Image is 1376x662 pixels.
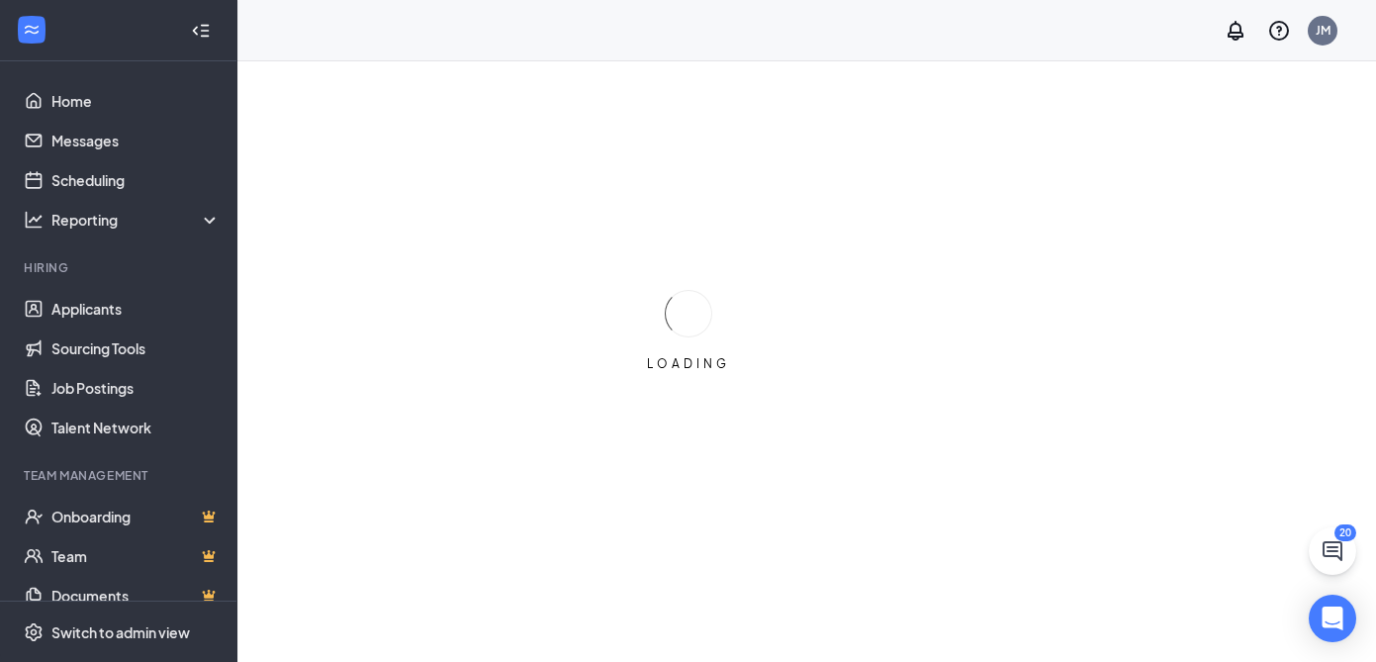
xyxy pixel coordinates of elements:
svg: Settings [24,622,44,642]
div: JM [1316,22,1330,39]
svg: Notifications [1224,19,1247,43]
div: Switch to admin view [51,622,190,642]
a: Job Postings [51,368,221,408]
svg: ChatActive [1321,539,1344,563]
div: Hiring [24,259,217,276]
a: Applicants [51,289,221,329]
div: Reporting [51,210,222,230]
div: Open Intercom Messenger [1309,595,1356,642]
a: DocumentsCrown [51,576,221,615]
svg: QuestionInfo [1267,19,1291,43]
div: LOADING [639,355,738,372]
a: Scheduling [51,160,221,200]
a: Sourcing Tools [51,329,221,368]
svg: WorkstreamLogo [22,20,42,40]
div: Team Management [24,467,217,484]
a: Talent Network [51,408,221,447]
div: 20 [1334,524,1356,541]
a: Home [51,81,221,121]
button: ChatActive [1309,527,1356,575]
a: Messages [51,121,221,160]
svg: Collapse [191,21,211,41]
svg: Analysis [24,210,44,230]
a: OnboardingCrown [51,497,221,536]
a: TeamCrown [51,536,221,576]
